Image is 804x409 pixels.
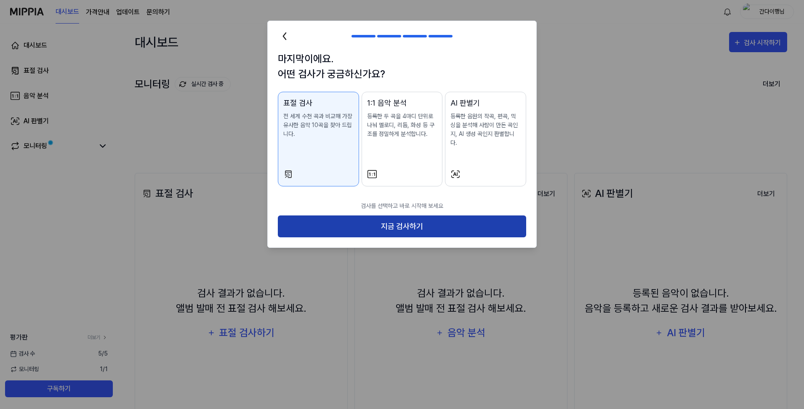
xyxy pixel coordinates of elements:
div: 표절 검사 [283,97,354,109]
button: 표절 검사전 세계 수천 곡과 비교해 가장 유사한 음악 10곡을 찾아 드립니다. [278,92,359,186]
div: 1:1 음악 분석 [367,97,437,109]
p: 등록한 두 곡을 4마디 단위로 나눠 멜로디, 리듬, 화성 등 구조를 정밀하게 분석합니다. [367,112,437,138]
button: 1:1 음악 분석등록한 두 곡을 4마디 단위로 나눠 멜로디, 리듬, 화성 등 구조를 정밀하게 분석합니다. [362,92,443,186]
button: 지금 검사하기 [278,215,526,238]
p: 전 세계 수천 곡과 비교해 가장 유사한 음악 10곡을 찾아 드립니다. [283,112,354,138]
h1: 마지막이에요. 어떤 검사가 궁금하신가요? [278,51,526,82]
button: AI 판별기등록한 음원의 작곡, 편곡, 믹싱을 분석해 사람이 만든 곡인지, AI 생성 곡인지 판별합니다. [445,92,526,186]
p: 검사를 선택하고 바로 시작해 보세요 [278,197,526,215]
div: AI 판별기 [450,97,521,109]
p: 등록한 음원의 작곡, 편곡, 믹싱을 분석해 사람이 만든 곡인지, AI 생성 곡인지 판별합니다. [450,112,521,147]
